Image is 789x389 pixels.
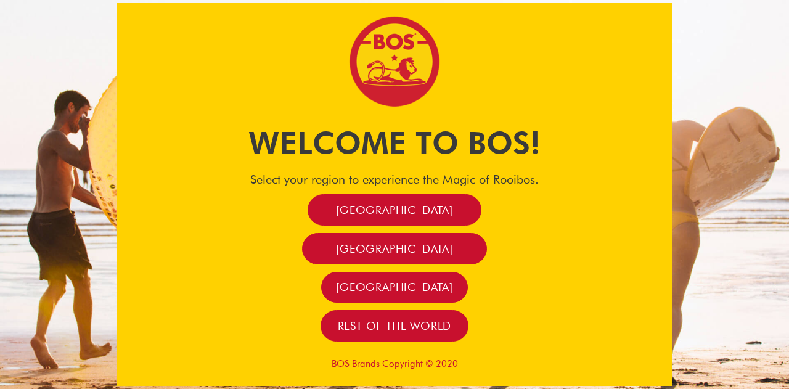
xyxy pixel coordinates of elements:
[336,242,453,256] span: [GEOGRAPHIC_DATA]
[321,310,469,342] a: Rest of the world
[338,319,452,333] span: Rest of the world
[336,203,453,217] span: [GEOGRAPHIC_DATA]
[302,233,487,264] a: [GEOGRAPHIC_DATA]
[308,194,481,226] a: [GEOGRAPHIC_DATA]
[336,280,453,294] span: [GEOGRAPHIC_DATA]
[321,272,468,303] a: [GEOGRAPHIC_DATA]
[117,121,672,165] h1: Welcome to BOS!
[348,15,441,108] img: Bos Brands
[117,172,672,187] h4: Select your region to experience the Magic of Rooibos.
[117,358,672,369] p: BOS Brands Copyright © 2020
